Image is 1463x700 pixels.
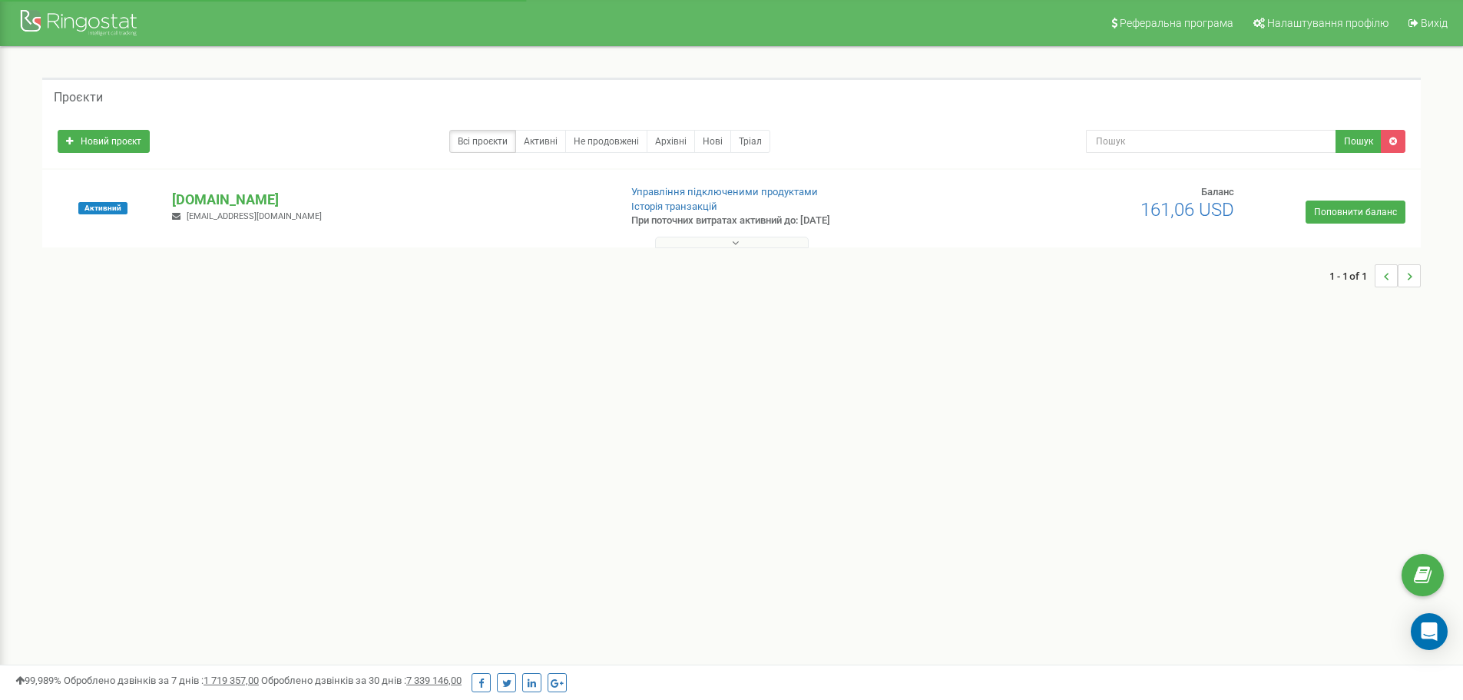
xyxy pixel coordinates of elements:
a: Всі проєкти [449,130,516,153]
span: Баланс [1201,186,1234,197]
a: Історія транзакцій [631,201,717,212]
p: При поточних витратах активний до: [DATE] [631,214,951,228]
a: Поповнити баланс [1306,201,1405,224]
u: 7 339 146,00 [406,675,462,686]
button: Пошук [1336,130,1382,153]
span: 1 - 1 of 1 [1329,264,1375,287]
span: Активний [78,202,127,214]
p: [DOMAIN_NAME] [172,190,606,210]
h5: Проєкти [54,91,103,105]
a: Архівні [647,130,695,153]
span: Вихід [1421,17,1448,29]
a: Не продовжені [565,130,647,153]
div: Open Intercom Messenger [1411,613,1448,650]
span: Оброблено дзвінків за 7 днів : [64,675,259,686]
span: Налаштування профілю [1267,17,1389,29]
a: Тріал [730,130,770,153]
nav: ... [1329,249,1421,303]
input: Пошук [1086,130,1336,153]
span: 161,06 USD [1140,199,1234,221]
a: Активні [515,130,566,153]
span: Реферальна програма [1120,17,1233,29]
span: 99,989% [15,675,61,686]
a: Новий проєкт [58,130,150,153]
span: [EMAIL_ADDRESS][DOMAIN_NAME] [187,211,322,221]
span: Оброблено дзвінків за 30 днів : [261,675,462,686]
a: Нові [694,130,731,153]
a: Управління підключеними продуктами [631,186,818,197]
u: 1 719 357,00 [204,675,259,686]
